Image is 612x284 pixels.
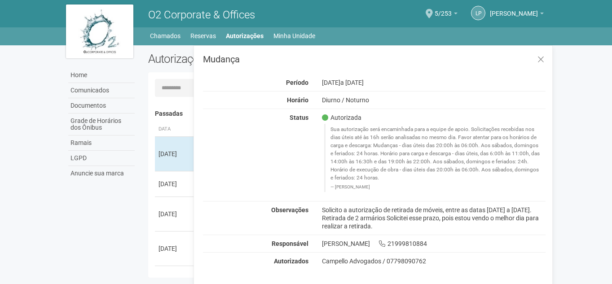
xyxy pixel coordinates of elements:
a: Home [68,68,135,83]
div: Solicito a autorização de retirada de móveis, entre as datas [DATE] a [DATE]. Retirada de 2 armár... [315,206,553,230]
a: 5/253 [435,11,458,18]
strong: Observações [271,206,308,214]
a: Grade de Horários dos Ônibus [68,114,135,135]
a: Ramais [68,135,135,151]
div: [DATE] [159,149,192,158]
h3: Mudança [203,55,546,64]
span: LUIS PHILIPE CABRAL DE ANDRADE [490,1,538,17]
span: 5/253 [435,1,452,17]
div: Campello Advogados / 07798090762 [322,257,546,265]
span: O2 Corporate & Offices [148,9,255,21]
h4: Passadas [155,110,540,117]
span: a [DATE] [340,79,364,86]
a: Minha Unidade [273,30,315,42]
a: Comunicados [68,83,135,98]
footer: [PERSON_NAME] [330,184,541,190]
th: Data [155,122,195,137]
strong: Responsável [272,240,308,247]
div: [DATE] [159,179,192,188]
div: [DATE] [315,79,553,87]
img: logo.jpg [66,4,133,58]
strong: Período [286,79,308,86]
a: LGPD [68,151,135,166]
blockquote: Sua autorização será encaminhada para a equipe de apoio. Solicitações recebidas nos dias úteis at... [324,124,546,192]
a: Documentos [68,98,135,114]
a: LP [471,6,485,20]
a: Reservas [190,30,216,42]
div: [PERSON_NAME] 21999810884 [315,240,553,248]
a: [PERSON_NAME] [490,11,544,18]
a: Anuncie sua marca [68,166,135,181]
span: Autorizada [322,114,361,122]
strong: Autorizados [274,258,308,265]
a: Autorizações [226,30,264,42]
strong: Status [290,114,308,121]
div: [DATE] [159,244,192,253]
strong: Horário [287,96,308,104]
div: Diurno / Noturno [315,96,553,104]
h2: Autorizações [148,52,340,66]
div: [DATE] [159,210,192,218]
a: Chamados [150,30,181,42]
